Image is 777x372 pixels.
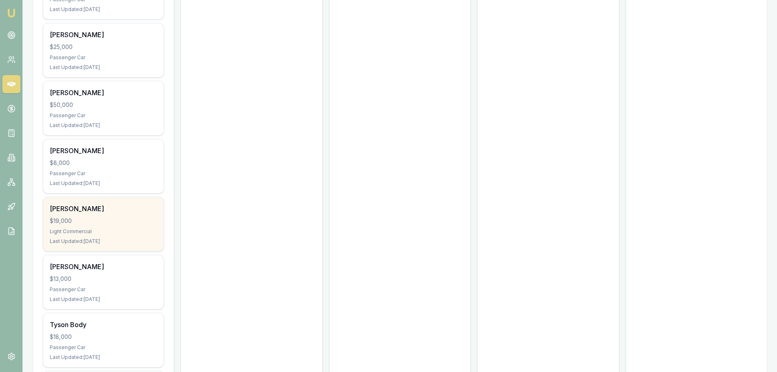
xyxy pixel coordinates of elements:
div: Last Updated: [DATE] [50,238,157,245]
div: Tyson Body [50,320,157,330]
div: [PERSON_NAME] [50,88,157,98]
div: Passenger Car [50,112,157,119]
div: Last Updated: [DATE] [50,122,157,129]
div: Passenger Car [50,286,157,293]
div: $19,000 [50,217,157,225]
div: Last Updated: [DATE] [50,6,157,13]
div: $50,000 [50,101,157,109]
div: Light Commercial [50,228,157,235]
div: $8,000 [50,159,157,167]
img: emu-icon-u.png [7,8,16,18]
div: Last Updated: [DATE] [50,64,157,71]
div: Passenger Car [50,54,157,61]
div: $18,000 [50,333,157,341]
div: [PERSON_NAME] [50,262,157,272]
div: Last Updated: [DATE] [50,296,157,303]
div: $25,000 [50,43,157,51]
div: [PERSON_NAME] [50,146,157,156]
div: [PERSON_NAME] [50,204,157,214]
div: $13,000 [50,275,157,283]
div: Last Updated: [DATE] [50,180,157,187]
div: [PERSON_NAME] [50,30,157,40]
div: Passenger Car [50,170,157,177]
div: Passenger Car [50,344,157,351]
div: Last Updated: [DATE] [50,354,157,361]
